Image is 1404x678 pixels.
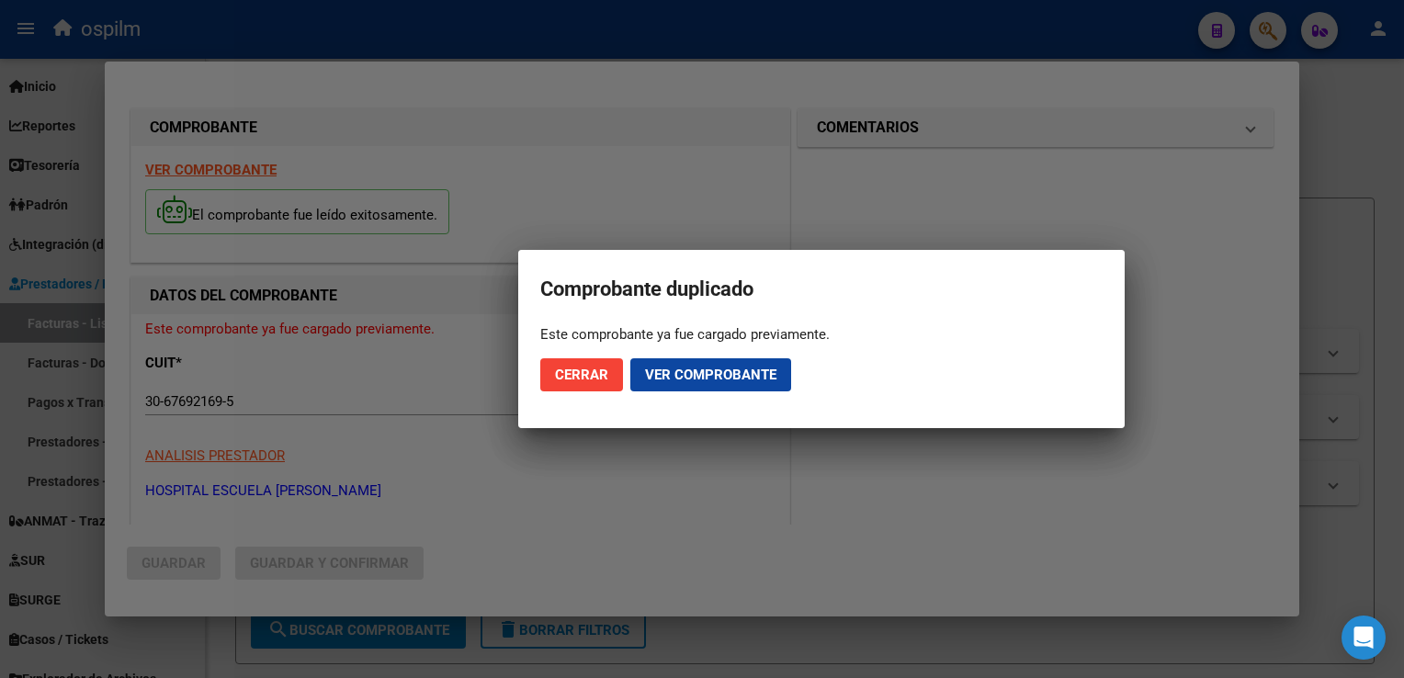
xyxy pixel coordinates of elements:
[630,358,791,391] button: Ver comprobante
[555,367,608,383] span: Cerrar
[540,325,1103,344] div: Este comprobante ya fue cargado previamente.
[645,367,776,383] span: Ver comprobante
[540,272,1103,307] h2: Comprobante duplicado
[1342,616,1386,660] div: Open Intercom Messenger
[540,358,623,391] button: Cerrar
